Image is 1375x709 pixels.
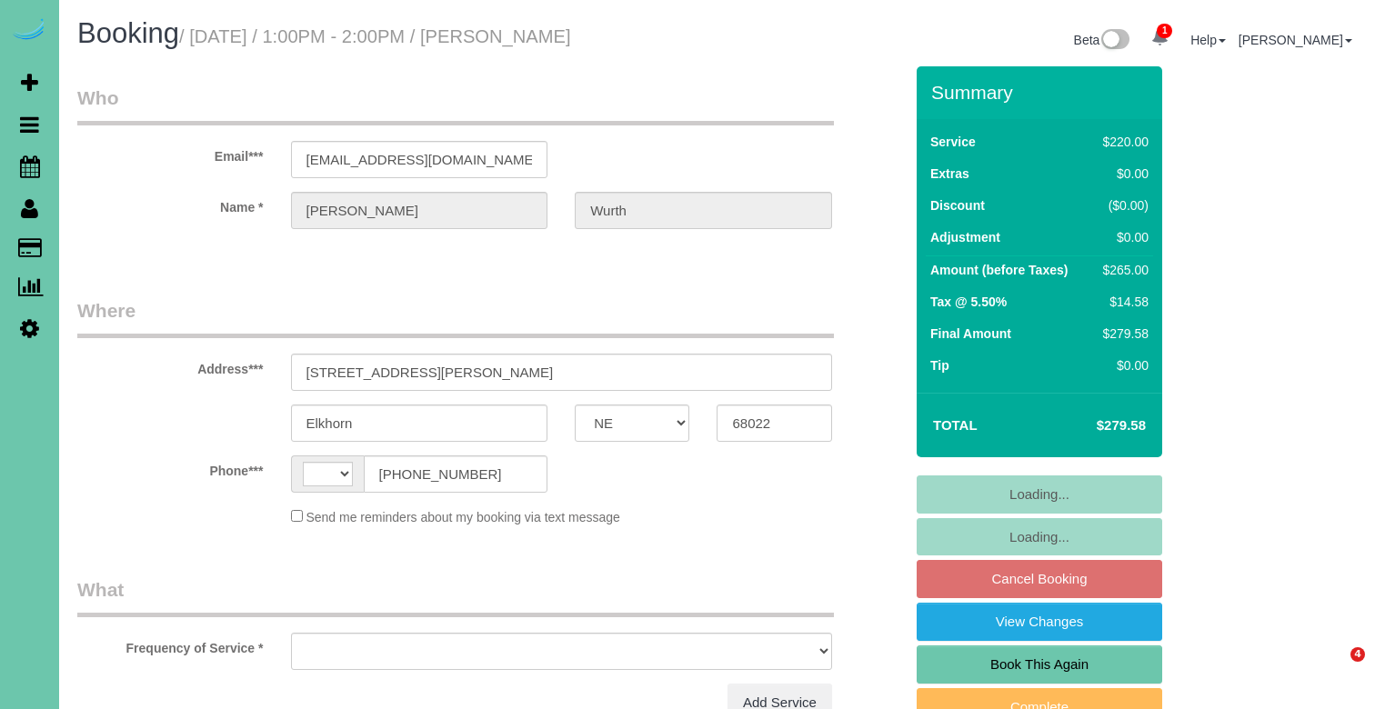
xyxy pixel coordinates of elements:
strong: Total [933,417,978,433]
div: $0.00 [1096,228,1149,246]
a: [PERSON_NAME] [1239,33,1352,47]
span: Send me reminders about my booking via text message [306,510,620,524]
legend: Where [77,297,834,338]
div: $279.58 [1096,325,1149,343]
label: Name * [64,192,277,216]
iframe: Intercom live chat [1313,647,1357,691]
label: Frequency of Service * [64,633,277,657]
a: Book This Again [917,645,1162,684]
span: 1 [1157,24,1172,38]
label: Amount (before Taxes) [930,261,1068,279]
label: Adjustment [930,228,1000,246]
label: Service [930,133,976,151]
legend: Who [77,85,834,125]
div: $265.00 [1096,261,1149,279]
label: Discount [930,196,985,215]
a: Help [1190,33,1226,47]
a: 1 [1142,18,1178,58]
legend: What [77,576,834,617]
h4: $279.58 [1042,418,1146,434]
div: $0.00 [1096,356,1149,374]
a: View Changes [917,603,1162,641]
label: Extras [930,165,969,183]
a: Beta [1074,33,1130,47]
label: Tax @ 5.50% [930,293,1007,311]
h3: Summary [931,82,1153,103]
span: Booking [77,17,179,49]
div: ($0.00) [1096,196,1149,215]
div: $220.00 [1096,133,1149,151]
div: $14.58 [1096,293,1149,311]
div: $0.00 [1096,165,1149,183]
span: 4 [1350,647,1365,662]
img: New interface [1099,29,1129,53]
small: / [DATE] / 1:00PM - 2:00PM / [PERSON_NAME] [179,26,571,46]
label: Final Amount [930,325,1011,343]
img: Automaid Logo [11,18,47,44]
label: Tip [930,356,949,374]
